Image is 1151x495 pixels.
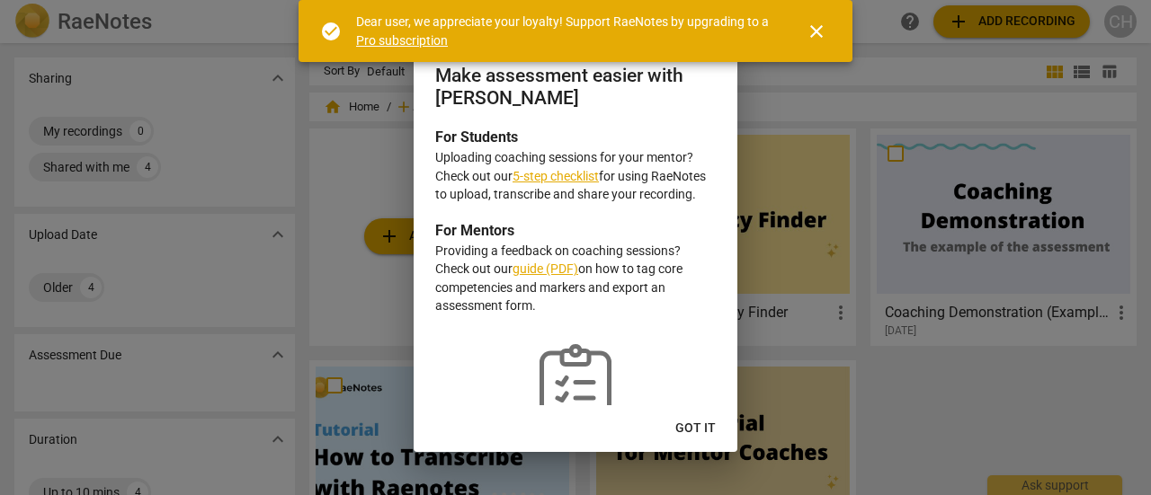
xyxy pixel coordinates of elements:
b: For Students [435,128,518,146]
span: Got it [675,420,716,438]
a: guide (PDF) [513,261,578,276]
p: Uploading coaching sessions for your mentor? Check out our for using RaeNotes to upload, transcri... [435,148,716,204]
button: Close [795,10,838,53]
span: close [806,21,827,42]
p: Providing a feedback on coaching sessions? Check out our on how to tag core competencies and mark... [435,242,716,315]
a: Pro subscription [356,33,448,48]
a: 5-step checklist [513,169,599,183]
span: check_circle [320,21,342,42]
div: Dear user, we appreciate your loyalty! Support RaeNotes by upgrading to a [356,13,773,49]
button: Got it [661,412,730,445]
h2: Make assessment easier with [PERSON_NAME] [435,65,716,109]
b: For Mentors [435,222,514,239]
